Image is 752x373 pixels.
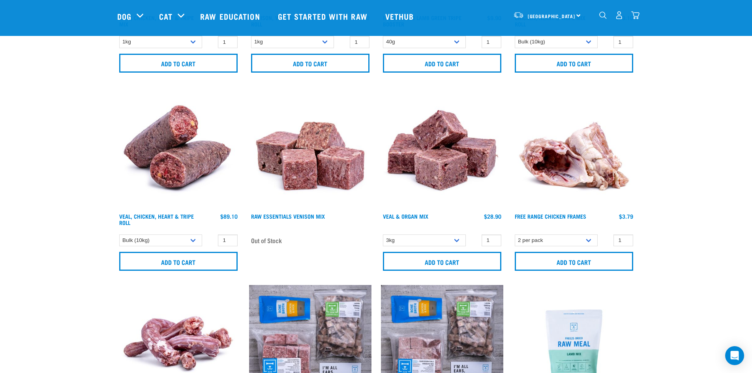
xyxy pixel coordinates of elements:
div: $3.79 [619,213,633,219]
input: 1 [613,36,633,48]
input: Add to cart [515,252,633,271]
a: Free Range Chicken Frames [515,215,586,217]
input: 1 [613,234,633,247]
img: 1236 Chicken Frame Turks 01 [513,87,635,209]
input: Add to cart [515,54,633,73]
img: user.png [615,11,623,19]
a: Veal, Chicken, Heart & Tripe Roll [119,215,194,224]
img: 1263 Chicken Organ Roll 02 [117,87,240,209]
a: Raw Essentials Venison Mix [251,215,325,217]
input: Add to cart [383,252,501,271]
img: 1158 Veal Organ Mix 01 [381,87,503,209]
a: Cat [159,10,173,22]
img: 1113 RE Venison Mix 01 [249,87,371,209]
img: van-moving.png [513,11,524,19]
a: Veal & Organ Mix [383,215,428,217]
a: Get started with Raw [270,0,377,32]
img: home-icon@2x.png [631,11,639,19]
span: [GEOGRAPHIC_DATA] [528,15,576,17]
div: Open Intercom Messenger [725,346,744,365]
div: $89.10 [220,213,238,219]
a: Raw Education [192,0,270,32]
a: Vethub [377,0,424,32]
input: 1 [218,36,238,48]
input: Add to cart [251,54,369,73]
span: Out of Stock [251,234,282,246]
input: 1 [218,234,238,247]
input: Add to cart [383,54,501,73]
input: Add to cart [119,252,238,271]
input: 1 [482,234,501,247]
input: 1 [350,36,369,48]
div: $28.90 [484,213,501,219]
input: 1 [482,36,501,48]
img: home-icon-1@2x.png [599,11,607,19]
input: Add to cart [119,54,238,73]
a: Dog [117,10,131,22]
